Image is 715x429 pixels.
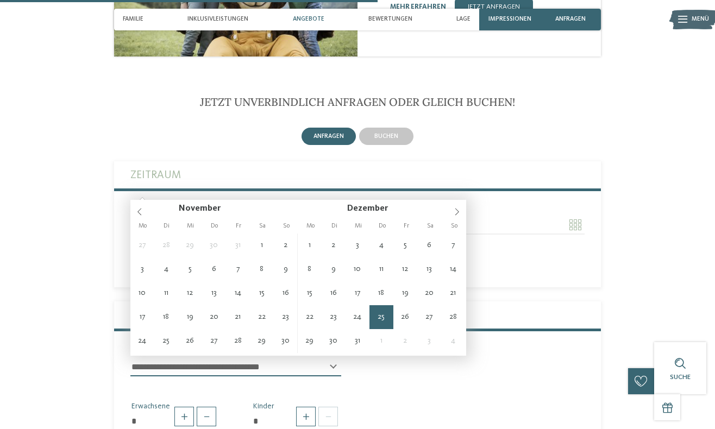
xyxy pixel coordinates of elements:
input: Year [388,204,421,213]
span: November 1, 2025 [250,234,274,257]
span: anfragen [313,133,344,140]
span: Dezember 23, 2025 [322,305,346,329]
span: Januar 3, 2026 [417,329,441,353]
span: November 4, 2025 [154,257,178,281]
span: Inklusivleistungen [187,16,248,23]
span: Do [202,223,226,229]
span: Dezember 3, 2025 [346,234,369,257]
span: November 20, 2025 [202,305,226,329]
span: Sa [250,223,274,229]
span: Dezember 11, 2025 [369,257,393,281]
span: Dezember 28, 2025 [441,305,465,329]
span: Angebote [293,16,324,23]
span: Dezember 19, 2025 [393,281,417,305]
span: Dezember 13, 2025 [417,257,441,281]
span: November 23, 2025 [274,305,298,329]
span: November 30, 2025 [274,329,298,353]
span: November 12, 2025 [178,281,202,305]
span: Dezember 25, 2025 [369,305,393,329]
span: Dezember 21, 2025 [441,281,465,305]
span: Dezember 5, 2025 [393,234,417,257]
span: November 18, 2025 [154,305,178,329]
span: November 8, 2025 [250,257,274,281]
span: anfragen [555,16,586,23]
span: Dezember 31, 2025 [346,329,369,353]
span: Dezember 20, 2025 [417,281,441,305]
span: Fr [394,223,418,229]
span: Dezember 10, 2025 [346,257,369,281]
span: November 17, 2025 [130,305,154,329]
span: November 6, 2025 [202,257,226,281]
span: Dezember 22, 2025 [298,305,322,329]
span: Dezember 29, 2025 [298,329,322,353]
span: Dezember 27, 2025 [417,305,441,329]
span: Dezember 18, 2025 [369,281,393,305]
span: So [442,223,466,229]
span: So [274,223,298,229]
span: Sa [418,223,442,229]
span: November 10, 2025 [130,281,154,305]
span: Fr [227,223,250,229]
span: Oktober 28, 2025 [154,234,178,257]
span: Dezember 17, 2025 [346,281,369,305]
span: Do [370,223,394,229]
span: November 14, 2025 [226,281,250,305]
span: November 11, 2025 [154,281,178,305]
span: Oktober 27, 2025 [130,234,154,257]
span: November [179,204,221,213]
span: Di [154,223,178,229]
span: Dezember 30, 2025 [322,329,346,353]
span: Dezember 6, 2025 [417,234,441,257]
span: November 13, 2025 [202,281,226,305]
span: Januar 4, 2026 [441,329,465,353]
label: Zeitraum [130,161,585,188]
span: Dezember 4, 2025 [369,234,393,257]
span: November 19, 2025 [178,305,202,329]
span: Di [322,223,346,229]
span: Januar 2, 2026 [393,329,417,353]
span: November 3, 2025 [130,257,154,281]
span: November 25, 2025 [154,329,178,353]
span: Oktober 31, 2025 [226,234,250,257]
span: Dezember 12, 2025 [393,257,417,281]
span: Dezember 14, 2025 [441,257,465,281]
span: November 22, 2025 [250,305,274,329]
span: November 5, 2025 [178,257,202,281]
a: mehr erfahren [390,3,446,10]
span: November 29, 2025 [250,329,274,353]
span: Mi [178,223,202,229]
span: November 15, 2025 [250,281,274,305]
span: November 21, 2025 [226,305,250,329]
span: Dezember 1, 2025 [298,234,322,257]
span: Mo [298,223,322,229]
span: Dezember 24, 2025 [346,305,369,329]
span: Dezember 15, 2025 [298,281,322,305]
span: November 24, 2025 [130,329,154,353]
span: Lage [456,16,471,23]
span: Impressionen [488,16,531,23]
span: Dezember [347,204,388,213]
span: Mo [130,223,154,229]
span: Dezember 8, 2025 [298,257,322,281]
span: Dezember 2, 2025 [322,234,346,257]
input: Year [221,204,253,213]
span: buchen [374,133,398,140]
span: November 2, 2025 [274,234,298,257]
span: November 28, 2025 [226,329,250,353]
span: November 27, 2025 [202,329,226,353]
span: Jetzt unverbindlich anfragen oder gleich buchen! [200,95,515,109]
span: Bewertungen [368,16,412,23]
span: Januar 1, 2026 [369,329,393,353]
span: Dezember 16, 2025 [322,281,346,305]
span: Mi [346,223,370,229]
span: Dezember 9, 2025 [322,257,346,281]
span: Dezember 7, 2025 [441,234,465,257]
span: Dezember 26, 2025 [393,305,417,329]
span: November 26, 2025 [178,329,202,353]
span: Oktober 30, 2025 [202,234,226,257]
span: Suche [670,374,691,381]
span: November 9, 2025 [274,257,298,281]
span: Oktober 29, 2025 [178,234,202,257]
span: November 16, 2025 [274,281,298,305]
span: November 7, 2025 [226,257,250,281]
